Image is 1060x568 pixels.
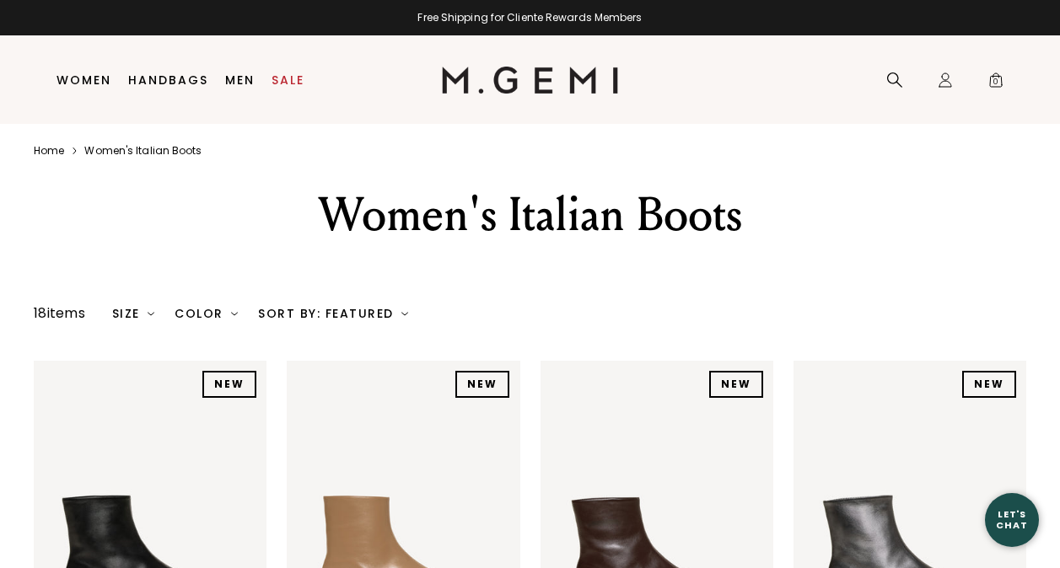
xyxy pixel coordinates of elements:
[84,144,202,158] a: Women's italian boots
[258,307,408,320] div: Sort By: Featured
[218,185,843,245] div: Women's Italian Boots
[272,73,304,87] a: Sale
[442,67,618,94] img: M.Gemi
[225,73,255,87] a: Men
[128,73,208,87] a: Handbags
[112,307,155,320] div: Size
[709,371,763,398] div: NEW
[175,307,238,320] div: Color
[34,303,85,324] div: 18 items
[962,371,1016,398] div: NEW
[34,144,64,158] a: Home
[231,310,238,317] img: chevron-down.svg
[56,73,111,87] a: Women
[987,75,1004,92] span: 0
[401,310,408,317] img: chevron-down.svg
[455,371,509,398] div: NEW
[985,509,1039,530] div: Let's Chat
[202,371,256,398] div: NEW
[148,310,154,317] img: chevron-down.svg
